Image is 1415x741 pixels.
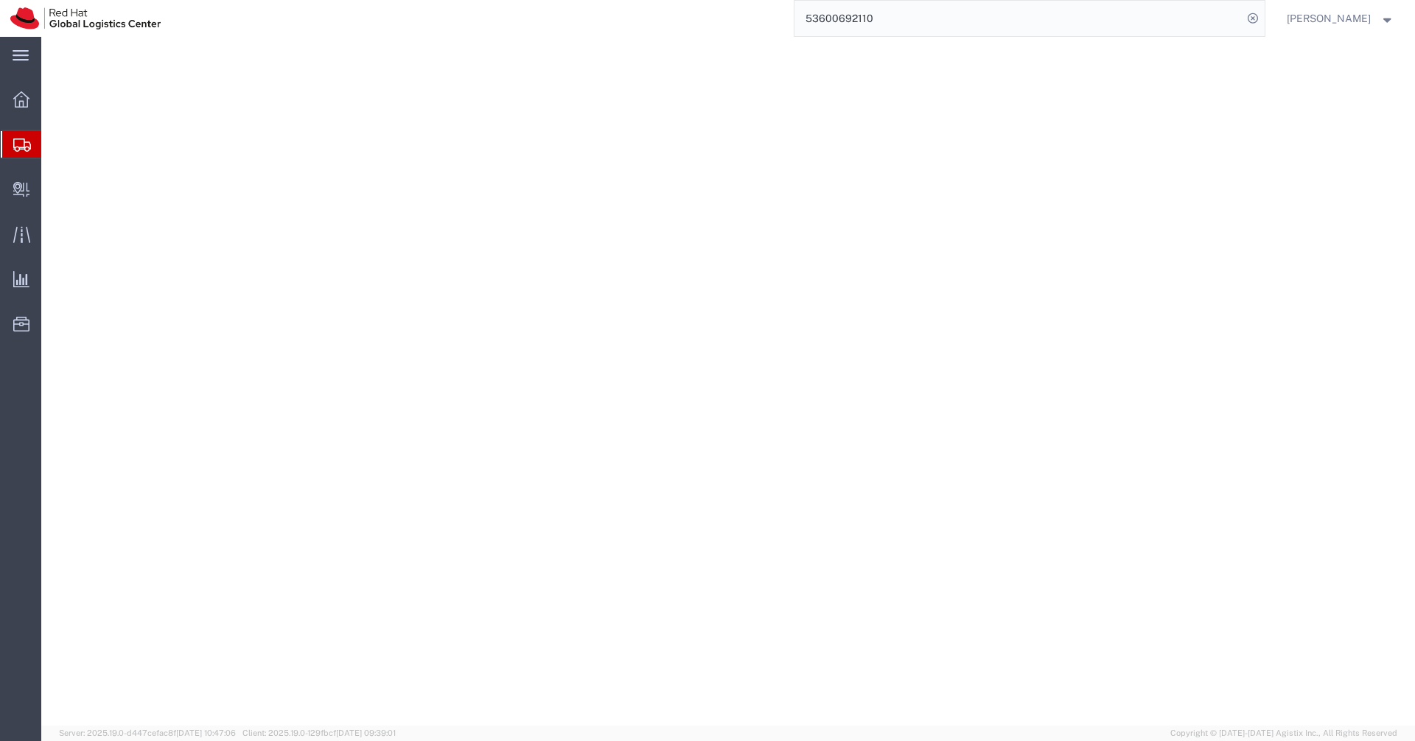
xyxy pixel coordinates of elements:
[794,1,1243,36] input: Search for shipment number, reference number
[1170,727,1397,740] span: Copyright © [DATE]-[DATE] Agistix Inc., All Rights Reserved
[41,37,1415,726] iframe: FS Legacy Container
[10,7,161,29] img: logo
[336,728,396,737] span: [DATE] 09:39:01
[1286,10,1395,27] button: [PERSON_NAME]
[1287,10,1371,27] span: Nilesh Shinde
[176,728,236,737] span: [DATE] 10:47:06
[242,728,396,737] span: Client: 2025.19.0-129fbcf
[59,728,236,737] span: Server: 2025.19.0-d447cefac8f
